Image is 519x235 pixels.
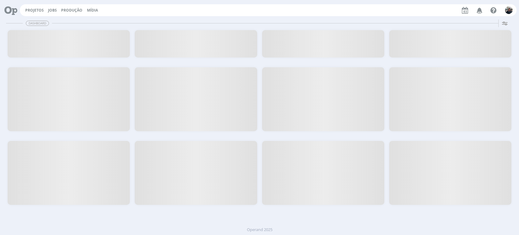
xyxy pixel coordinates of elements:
a: Jobs [48,8,57,13]
button: Produção [59,8,84,13]
button: M [505,5,513,16]
img: M [505,6,513,14]
span: Dashboard [26,21,49,26]
a: Mídia [87,8,98,13]
button: Mídia [85,8,100,13]
button: Projetos [23,8,46,13]
a: Projetos [25,8,44,13]
button: Jobs [46,8,59,13]
a: Produção [61,8,82,13]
